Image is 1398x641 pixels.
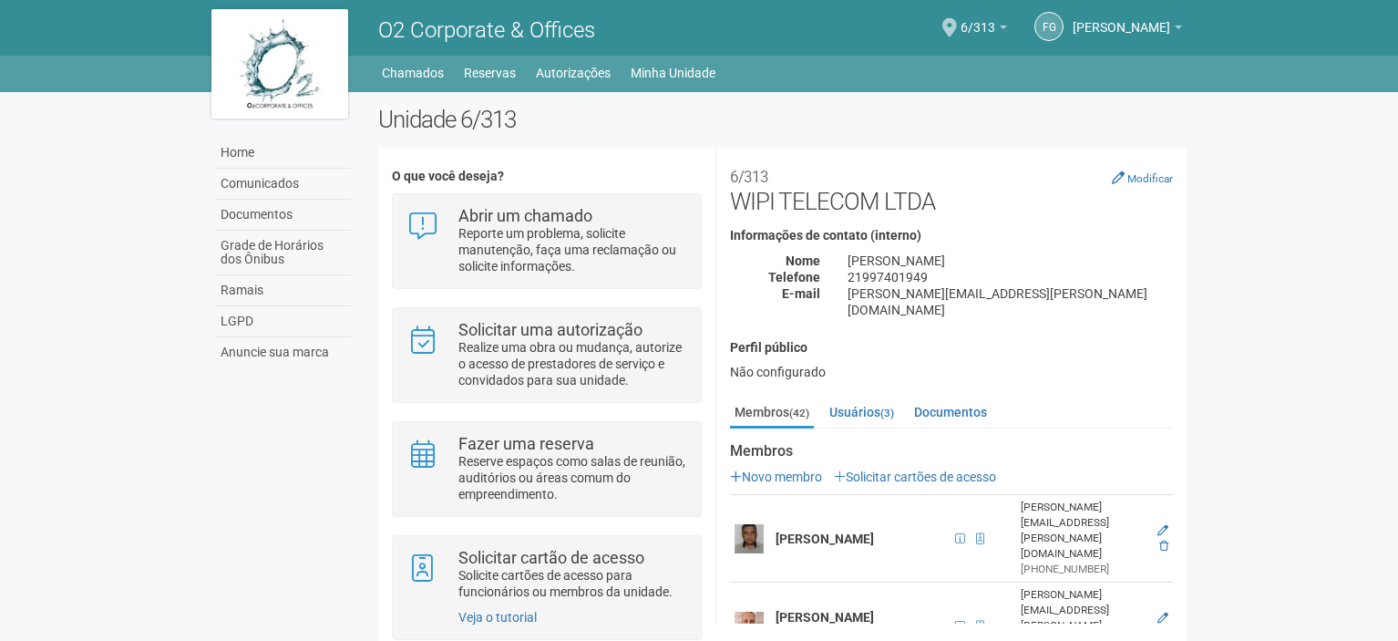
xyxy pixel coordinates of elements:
[216,275,351,306] a: Ramais
[458,339,687,388] p: Realize uma obra ou mudança, autorize o acesso de prestadores de serviço e convidados para sua un...
[458,548,644,567] strong: Solicitar cartão de acesso
[211,9,348,119] img: logo.jpg
[834,269,1187,285] div: 21997401949
[1157,524,1168,537] a: Editar membro
[216,200,351,231] a: Documentos
[458,225,687,274] p: Reporte um problema, solicite manutenção, faça uma reclamação ou solicite informações.
[730,398,814,429] a: Membros(42)
[834,285,1187,318] div: [PERSON_NAME][EMAIL_ADDRESS][PERSON_NAME][DOMAIN_NAME]
[464,60,516,86] a: Reservas
[458,206,592,225] strong: Abrir um chamado
[776,532,874,546] strong: [PERSON_NAME]
[730,341,1173,355] h4: Perfil público
[735,612,764,641] img: user.png
[406,436,686,502] a: Fazer uma reserva Reserve espaços como salas de reunião, auditórios ou áreas comum do empreendime...
[406,208,686,274] a: Abrir um chamado Reporte um problema, solicite manutenção, faça uma reclamação ou solicite inform...
[458,567,687,600] p: Solicite cartões de acesso para funcionários ou membros da unidade.
[834,470,996,484] a: Solicitar cartões de acesso
[631,60,715,86] a: Minha Unidade
[880,407,894,419] small: (3)
[1112,171,1173,185] a: Modificar
[216,231,351,275] a: Grade de Horários dos Ônibus
[1073,23,1182,37] a: [PERSON_NAME]
[458,320,642,339] strong: Solicitar uma autorização
[1127,172,1173,185] small: Modificar
[1159,540,1168,553] a: Excluir membro
[730,443,1173,460] strong: Membros
[735,524,764,553] img: user.png
[961,3,995,35] span: 6/313
[730,229,1173,243] h4: Informações de contato (interno)
[378,17,595,43] span: O2 Corporate & Offices
[730,160,1173,215] h2: WIPI TELECOM LTDA
[768,270,820,284] strong: Telefone
[730,168,768,186] small: 6/313
[1021,500,1146,562] div: [PERSON_NAME][EMAIL_ADDRESS][PERSON_NAME][DOMAIN_NAME]
[910,398,992,426] a: Documentos
[825,398,899,426] a: Usuários(3)
[458,434,594,453] strong: Fazer uma reserva
[216,138,351,169] a: Home
[536,60,611,86] a: Autorizações
[789,407,809,419] small: (42)
[961,23,1007,37] a: 6/313
[782,286,820,301] strong: E-mail
[834,253,1187,269] div: [PERSON_NAME]
[1157,612,1168,625] a: Editar membro
[216,337,351,367] a: Anuncie sua marca
[378,106,1187,133] h2: Unidade 6/313
[216,306,351,337] a: LGPD
[216,169,351,200] a: Comunicados
[458,453,687,502] p: Reserve espaços como salas de reunião, auditórios ou áreas comum do empreendimento.
[786,253,820,268] strong: Nome
[730,364,1173,380] div: Não configurado
[1021,562,1146,577] div: [PHONE_NUMBER]
[1034,12,1064,41] a: FG
[392,170,701,183] h4: O que você deseja?
[458,610,537,625] a: Veja o tutorial
[406,322,686,388] a: Solicitar uma autorização Realize uma obra ou mudança, autorize o acesso de prestadores de serviç...
[1073,3,1170,35] span: Felipe Gomes Monis
[730,470,822,484] a: Novo membro
[382,60,444,86] a: Chamados
[406,550,686,600] a: Solicitar cartão de acesso Solicite cartões de acesso para funcionários ou membros da unidade.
